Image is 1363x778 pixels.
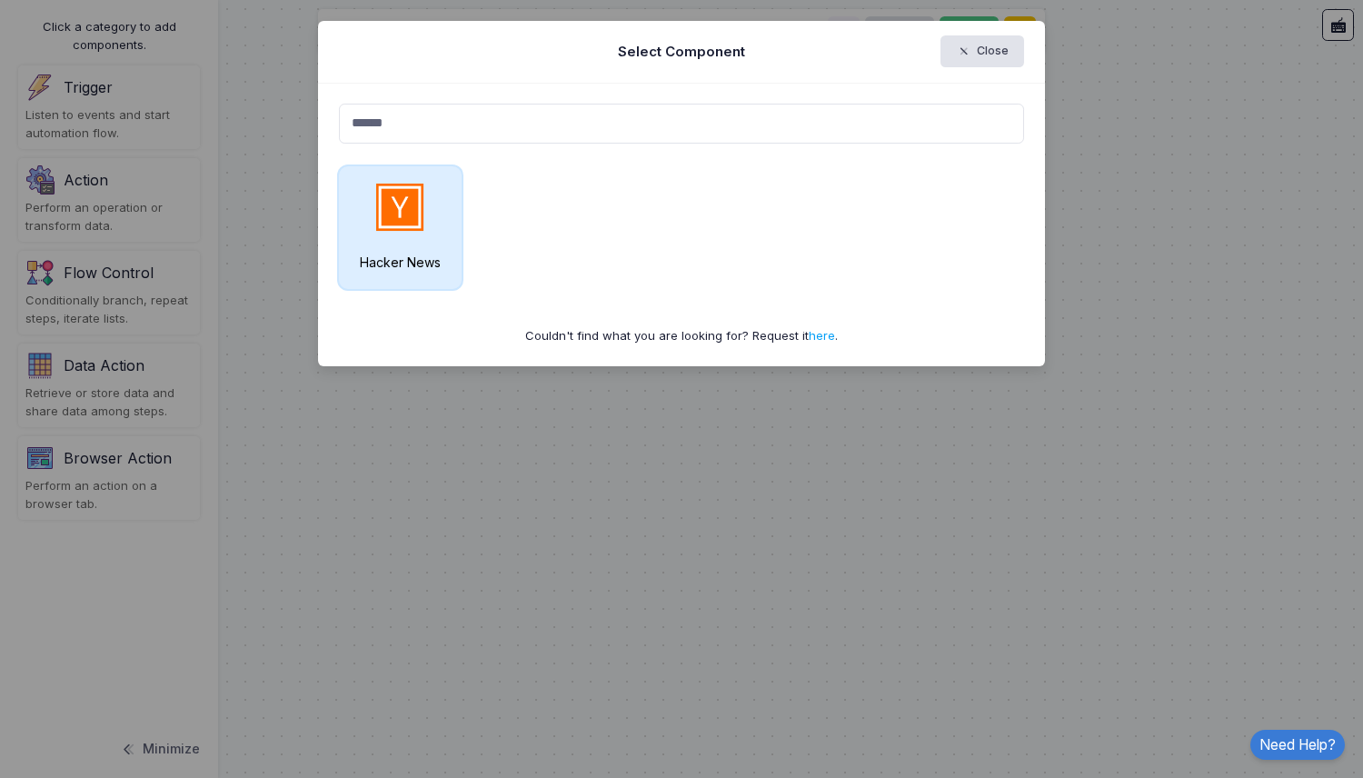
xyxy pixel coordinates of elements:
a: here [809,328,835,343]
div: Hacker News [348,253,453,272]
button: Close [940,35,1025,67]
div: Couldn't find what you are looking for? Request it . [339,327,1025,345]
h5: Select Component [618,42,745,62]
a: Need Help? [1250,730,1345,760]
img: hackernews.png [368,175,432,239]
